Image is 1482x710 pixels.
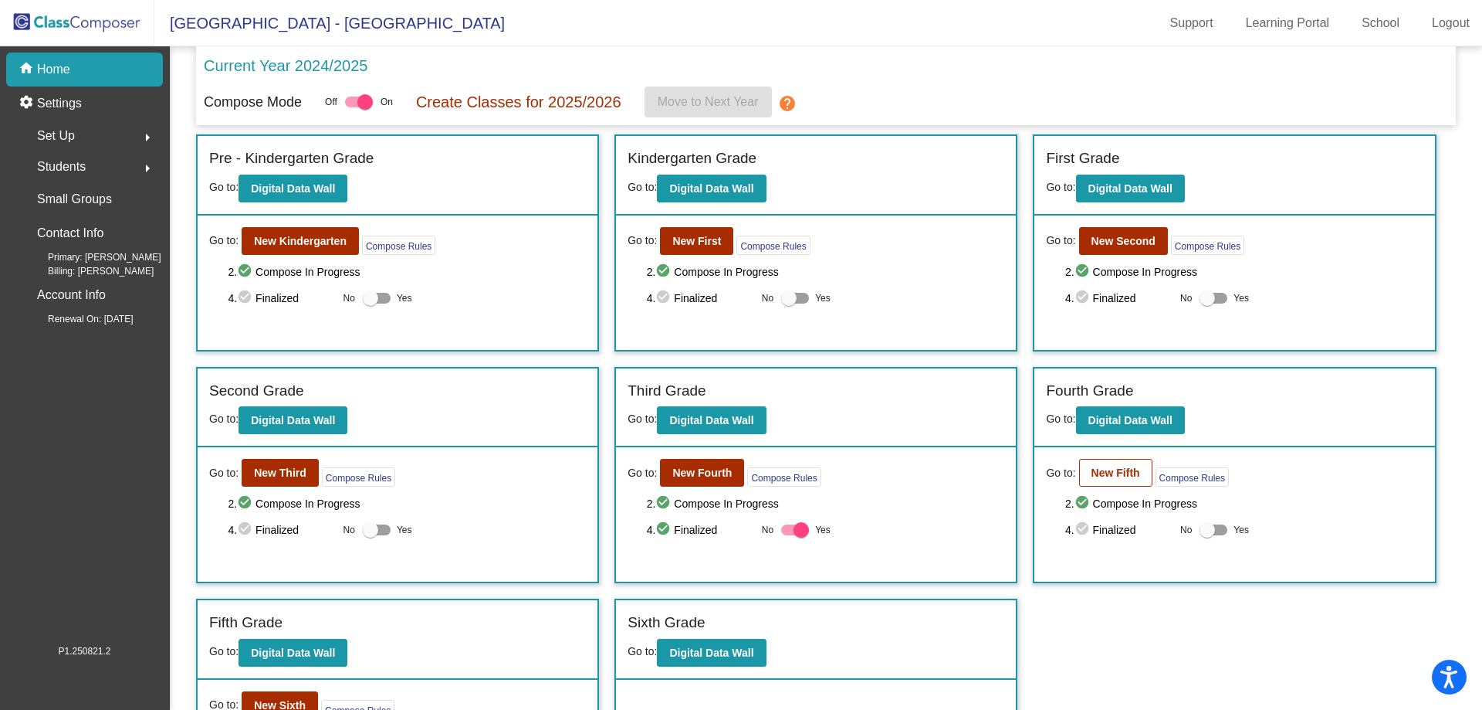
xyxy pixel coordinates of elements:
label: Pre - Kindergarten Grade [209,148,374,170]
mat-icon: check_circle [655,289,674,307]
span: Go to: [628,233,657,249]
span: 4. Finalized [1065,289,1172,307]
span: Go to: [209,233,239,249]
button: New Fifth [1079,459,1152,487]
p: Current Year 2024/2025 [204,54,367,77]
label: Third Grade [628,380,705,403]
b: New Third [254,467,306,479]
b: New Kindergarten [254,235,347,247]
button: New First [660,227,733,255]
span: 4. Finalized [647,289,754,307]
span: Off [325,95,337,109]
span: 2. Compose In Progress [228,263,586,281]
label: First Grade [1046,148,1119,170]
span: No [762,291,773,305]
p: Compose Mode [204,92,302,113]
a: Learning Portal [1233,11,1342,36]
mat-icon: check_circle [1074,521,1093,539]
span: 4. Finalized [228,521,335,539]
label: Second Grade [209,380,304,403]
span: Yes [1233,289,1249,307]
span: Go to: [209,413,239,425]
p: Small Groups [37,189,112,210]
mat-icon: check_circle [1074,289,1093,307]
span: Students [37,156,86,178]
a: Logout [1419,11,1482,36]
mat-icon: check_circle [655,263,674,281]
b: New Fifth [1091,467,1140,479]
b: Digital Data Wall [1088,414,1172,426]
button: Compose Rules [322,467,395,487]
p: Contact Info [37,223,103,244]
a: Support [1158,11,1226,36]
span: No [343,523,355,537]
span: Go to: [209,645,239,657]
span: No [343,291,355,305]
span: No [1180,291,1192,305]
b: Digital Data Wall [1088,182,1172,195]
button: Compose Rules [1155,467,1229,487]
button: Digital Data Wall [239,639,347,667]
b: Digital Data Wall [669,182,753,195]
button: Digital Data Wall [657,406,766,434]
span: Yes [397,289,412,307]
span: On [381,95,393,109]
label: Fourth Grade [1046,380,1133,403]
mat-icon: check_circle [1074,263,1093,281]
span: Go to: [628,645,657,657]
b: New First [672,235,721,247]
button: New Second [1079,227,1168,255]
mat-icon: help [778,94,797,113]
span: 4. Finalized [1065,521,1172,539]
button: Compose Rules [747,467,821,487]
b: Digital Data Wall [669,647,753,659]
p: Home [37,60,70,79]
span: 2. Compose In Progress [1065,494,1423,513]
span: Yes [815,289,831,307]
span: Billing: [PERSON_NAME] [23,264,154,278]
b: Digital Data Wall [251,414,335,426]
mat-icon: check_circle [237,263,255,281]
button: New Kindergarten [242,227,359,255]
span: Go to: [209,465,239,481]
p: Settings [37,94,82,113]
a: School [1349,11,1412,36]
b: New Fourth [672,467,732,479]
span: 4. Finalized [228,289,335,307]
span: Renewal On: [DATE] [23,312,133,326]
label: Fifth Grade [209,612,283,634]
span: Go to: [628,413,657,425]
span: No [762,523,773,537]
b: Digital Data Wall [251,182,335,195]
b: New Second [1091,235,1155,247]
span: 4. Finalized [647,521,754,539]
span: Go to: [628,465,657,481]
mat-icon: home [19,60,37,79]
button: Digital Data Wall [239,406,347,434]
button: Compose Rules [362,236,435,255]
span: Go to: [1046,465,1075,481]
span: Go to: [209,181,239,193]
label: Sixth Grade [628,612,705,634]
span: Go to: [628,181,657,193]
button: Digital Data Wall [657,639,766,667]
b: Digital Data Wall [251,647,335,659]
span: Set Up [37,125,75,147]
p: Account Info [37,284,106,306]
mat-icon: arrow_right [138,159,157,178]
span: [GEOGRAPHIC_DATA] - [GEOGRAPHIC_DATA] [154,11,505,36]
button: Digital Data Wall [239,175,347,202]
span: 2. Compose In Progress [1065,263,1423,281]
span: Go to: [1046,413,1075,425]
mat-icon: settings [19,94,37,113]
p: Create Classes for 2025/2026 [416,90,621,114]
button: Move to Next Year [645,87,772,117]
label: Kindergarten Grade [628,148,756,170]
mat-icon: check_circle [237,521,255,539]
mat-icon: arrow_right [138,128,157,147]
span: 2. Compose In Progress [228,494,586,513]
span: Primary: [PERSON_NAME] [23,250,161,264]
span: Move to Next Year [658,95,759,108]
span: Go to: [1046,233,1075,249]
mat-icon: check_circle [237,289,255,307]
